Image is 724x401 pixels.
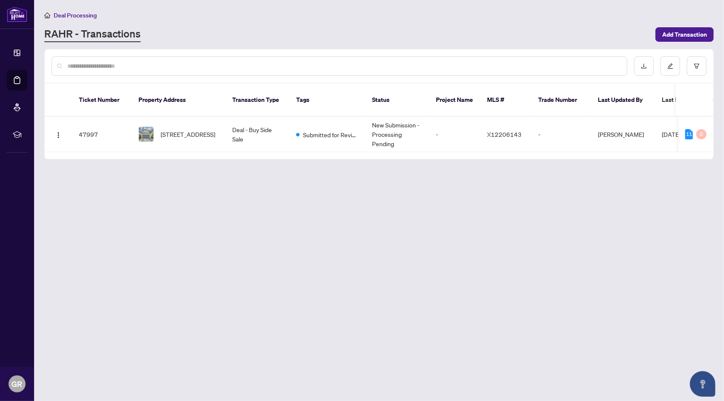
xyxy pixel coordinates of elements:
td: 47997 [72,117,132,152]
td: - [429,117,480,152]
a: RAHR - Transactions [44,27,141,42]
button: Open asap [690,371,715,397]
span: GR [12,378,23,390]
th: Last Updated By [591,84,655,117]
th: Status [365,84,429,117]
td: [PERSON_NAME] [591,117,655,152]
span: download [641,63,647,69]
span: Add Transaction [662,28,707,41]
th: Project Name [429,84,480,117]
span: X12206143 [487,130,522,138]
th: Property Address [132,84,225,117]
button: download [634,56,654,76]
th: Trade Number [531,84,591,117]
th: Ticket Number [72,84,132,117]
span: Last Modified Date [662,95,714,104]
span: [STREET_ADDRESS] [161,130,215,139]
button: filter [687,56,707,76]
div: 11 [685,129,693,139]
td: New Submission - Processing Pending [365,117,429,152]
img: thumbnail-img [139,127,153,141]
th: Transaction Type [225,84,289,117]
button: Add Transaction [655,27,714,42]
span: Deal Processing [54,12,97,19]
span: edit [667,63,673,69]
th: MLS # [480,84,531,117]
td: - [531,117,591,152]
img: logo [7,6,27,22]
span: Submitted for Review [303,130,358,139]
td: Deal - Buy Side Sale [225,117,289,152]
button: Logo [52,127,65,141]
th: Tags [289,84,365,117]
span: home [44,12,50,18]
span: [DATE] [662,130,681,138]
img: Logo [55,132,62,138]
div: 0 [696,129,707,139]
button: edit [661,56,680,76]
span: filter [694,63,700,69]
